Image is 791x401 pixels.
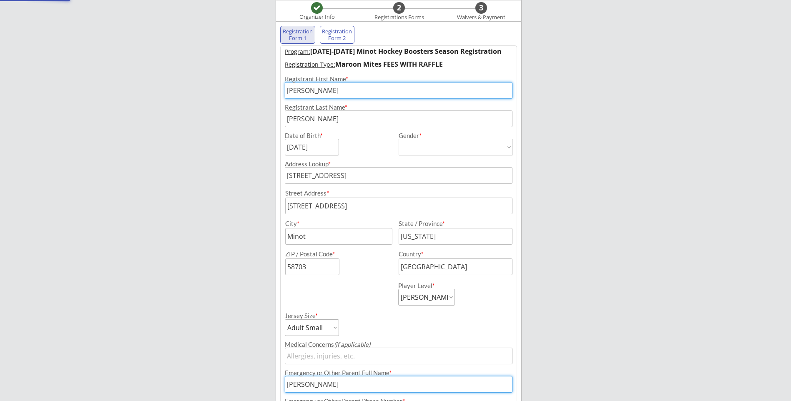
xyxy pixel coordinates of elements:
div: Player Level [398,283,455,289]
div: Emergency or Other Parent Full Name [285,370,512,376]
u: Registration Type: [285,60,335,68]
div: State / Province [399,221,502,227]
div: City [285,221,391,227]
strong: [DATE]-[DATE] Minot Hockey Boosters Season Registration [310,47,502,56]
input: Allergies, injuries, etc. [285,348,512,364]
div: Gender [399,133,513,139]
div: Organizer Info [294,14,340,20]
div: Registration Form 2 [322,28,353,41]
u: Program: [285,48,310,55]
div: Waivers & Payment [452,14,510,21]
div: Jersey Size [285,313,328,319]
div: Address Lookup [285,161,512,167]
em: (if applicable) [334,341,370,348]
div: Registrations Forms [370,14,428,21]
div: Registrant Last Name [285,104,512,110]
div: Country [399,251,502,257]
div: Registration Form 1 [282,28,313,41]
div: 2 [393,3,405,13]
div: 3 [475,3,487,13]
div: Medical Concerns [285,341,512,348]
strong: Maroon Mites FEES WITH RAFFLE [335,60,443,69]
input: Street, City, Province/State [285,167,512,184]
div: Street Address [285,190,512,196]
div: Date of Birth [285,133,328,139]
div: ZIP / Postal Code [285,251,391,257]
div: Registrant First Name [285,76,512,82]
